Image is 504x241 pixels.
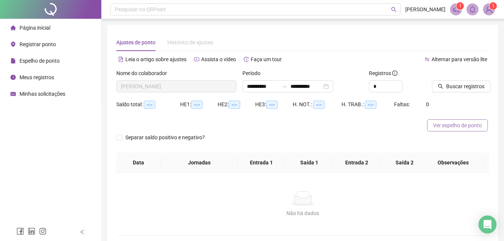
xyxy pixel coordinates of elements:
[433,121,482,130] span: Ver espelho de ponto
[20,74,54,80] span: Meus registros
[342,100,394,109] div: H. TRAB.:
[483,4,495,15] img: 89417
[251,56,282,62] span: Faça um tour
[11,25,16,30] span: home
[121,81,232,92] span: RENATA CATARINA MOREIRA SANTOS
[180,100,218,109] div: HE 1:
[255,100,293,109] div: HE 3:
[125,209,480,217] div: Não há dados
[429,158,477,167] span: Observações
[369,69,397,77] span: Registros
[405,5,445,14] span: [PERSON_NAME]
[17,227,24,235] span: facebook
[116,39,155,45] span: Ajustes de ponto
[80,229,85,235] span: left
[424,57,430,62] span: swap
[28,227,35,235] span: linkedin
[218,100,255,109] div: HE 2:
[116,69,172,77] label: Nome do colaborador
[333,152,381,173] th: Entrada 2
[116,152,161,173] th: Data
[11,75,16,80] span: clock-circle
[456,2,464,10] sup: 1
[20,58,60,64] span: Espelho de ponto
[11,58,16,63] span: file
[238,152,285,173] th: Entrada 1
[122,133,208,142] span: Separar saldo positivo e negativo?
[478,215,496,233] div: Open Intercom Messenger
[116,100,180,109] div: Saldo total:
[39,227,47,235] span: instagram
[161,152,238,173] th: Jornadas
[201,56,236,62] span: Assista o vídeo
[426,101,429,107] span: 0
[381,152,428,173] th: Saída 2
[438,84,443,89] span: search
[365,101,376,109] span: --:--
[242,69,265,77] label: Período
[391,7,397,12] span: search
[20,41,56,47] span: Registrar ponto
[285,152,333,173] th: Saída 1
[281,83,287,89] span: swap-right
[313,101,325,109] span: --:--
[125,56,187,62] span: Leia o artigo sobre ajustes
[244,57,249,62] span: history
[293,100,342,109] div: H. NOT.:
[266,101,278,109] span: --:--
[11,42,16,47] span: environment
[394,101,411,107] span: Faltas:
[11,91,16,96] span: schedule
[427,119,488,131] button: Ver espelho de ponto
[281,83,287,89] span: to
[489,2,497,10] sup: Atualize o seu contato no menu Meus Dados
[453,6,459,13] span: notification
[432,80,490,92] button: Buscar registros
[118,57,123,62] span: file-text
[459,3,462,9] span: 1
[392,71,397,76] span: info-circle
[432,56,487,62] span: Alternar para versão lite
[423,152,483,173] th: Observações
[144,101,155,109] span: --:--
[191,101,203,109] span: --:--
[492,3,495,9] span: 1
[194,57,199,62] span: youtube
[20,91,65,97] span: Minhas solicitações
[20,25,50,31] span: Página inicial
[229,101,240,109] span: --:--
[167,39,213,45] span: Histórico de ajustes
[446,82,484,90] span: Buscar registros
[469,6,476,13] span: bell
